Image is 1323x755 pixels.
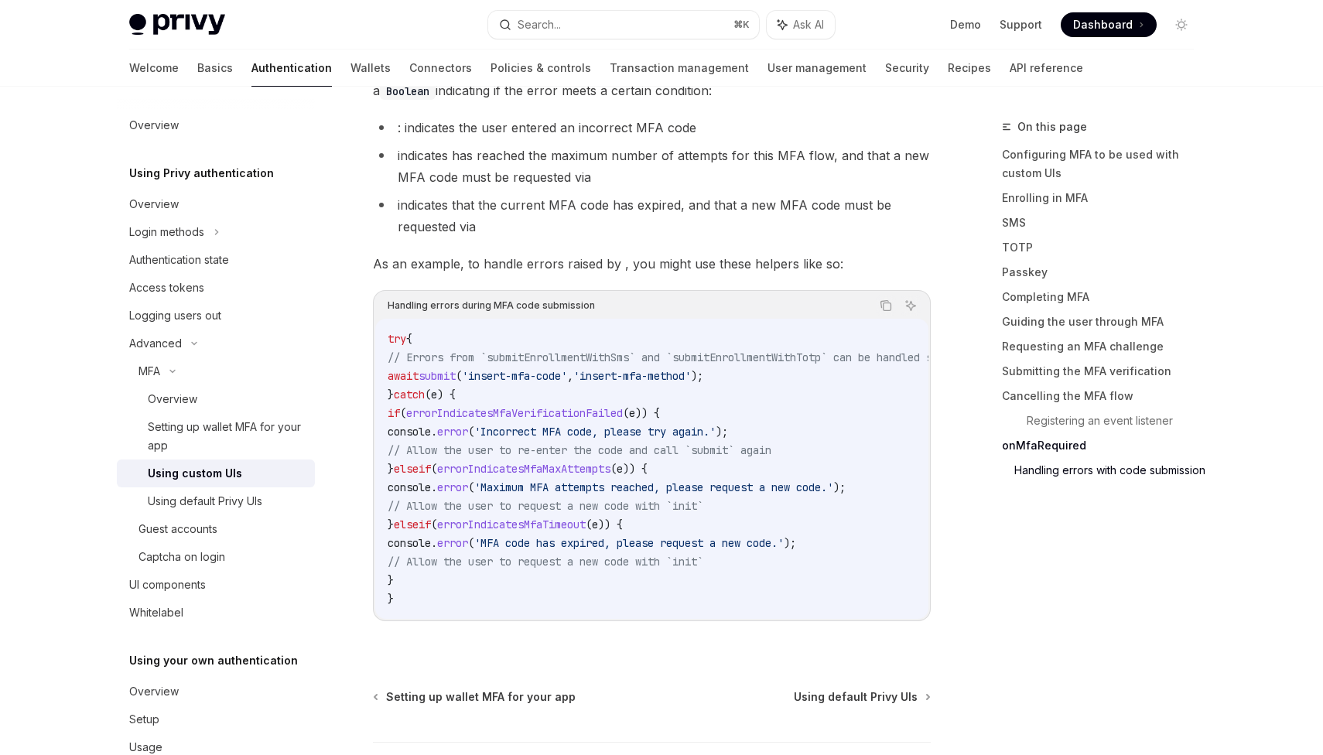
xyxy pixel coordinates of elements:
span: { [406,332,412,346]
div: Handling errors during MFA code submission [388,296,595,316]
h5: Using Privy authentication [129,164,274,183]
div: MFA [138,362,160,381]
span: submit [419,369,456,383]
span: e [431,388,437,401]
a: Authentication state [117,246,315,274]
span: } [388,518,394,531]
a: Dashboard [1061,12,1157,37]
a: Support [1000,17,1042,32]
a: Cancelling the MFA flow [1002,384,1206,408]
h5: Using your own authentication [129,651,298,670]
span: Setting up wallet MFA for your app [386,689,576,705]
span: // Allow the user to request a new code with `init` [388,499,703,513]
button: Ask AI [901,296,921,316]
a: Using default Privy UIs [117,487,315,515]
a: Access tokens [117,274,315,302]
button: Copy the contents from the code block [876,296,896,316]
span: ( [400,406,406,420]
li: : indicates the user entered an incorrect MFA code [373,117,931,138]
span: Using default Privy UIs [794,689,918,705]
span: } [388,462,394,476]
a: Handling errors with code submission [1014,458,1206,483]
span: 'Incorrect MFA code, please try again.' [474,425,716,439]
span: ( [468,425,474,439]
a: Using default Privy UIs [794,689,929,705]
span: 'insert-mfa-code' [462,369,567,383]
a: Connectors [409,50,472,87]
code: Boolean [380,83,436,100]
span: On this page [1017,118,1087,136]
div: Search... [518,15,561,34]
div: Using custom UIs [148,464,242,483]
span: error [437,480,468,494]
button: Search...⌘K [488,11,759,39]
span: // Allow the user to request a new code with `init` [388,555,703,569]
a: Wallets [350,50,391,87]
a: Requesting an MFA challenge [1002,334,1206,359]
a: Enrolling in MFA [1002,186,1206,210]
span: // Errors from `submitEnrollmentWithSms` and `submitEnrollmentWithTotp` can be handled similarly [388,350,982,364]
div: Authentication state [129,251,229,269]
span: Ask AI [793,17,824,32]
span: console [388,536,431,550]
span: ( [610,462,617,476]
div: Setting up wallet MFA for your app [148,418,306,455]
span: . [431,536,437,550]
span: e [617,462,623,476]
div: Guest accounts [138,520,217,538]
a: Overview [117,678,315,705]
a: Recipes [948,50,991,87]
a: Transaction management [610,50,749,87]
span: ( [468,480,474,494]
a: Passkey [1002,260,1206,285]
span: e [629,406,635,420]
a: Setup [117,705,315,733]
div: Advanced [129,334,182,353]
img: light logo [129,14,225,36]
span: )) { [635,406,660,420]
a: API reference [1010,50,1083,87]
a: Guest accounts [117,515,315,543]
span: console [388,425,431,439]
a: Using custom UIs [117,459,315,487]
div: Access tokens [129,278,204,297]
span: errorIndicatesMfaTimeout [437,518,586,531]
span: 'insert-mfa-method' [573,369,691,383]
span: ( [456,369,462,383]
span: } [388,573,394,587]
span: errorIndicatesMfaVerificationFailed [406,406,623,420]
button: Ask AI [767,11,835,39]
span: await [388,369,419,383]
div: Whitelabel [129,603,183,622]
a: Setting up wallet MFA for your app [374,689,576,705]
a: Overview [117,111,315,139]
div: Overview [148,390,197,408]
div: Overview [129,195,179,214]
span: ( [425,388,431,401]
div: Captcha on login [138,548,225,566]
span: Dashboard [1073,17,1133,32]
span: if [419,462,431,476]
span: if [419,518,431,531]
span: // Allow the user to re-enter the code and call `submit` again [388,443,771,457]
span: e [592,518,598,531]
span: , [567,369,573,383]
li: indicates that the current MFA code has expired, and that a new MFA code must be requested via [373,194,931,237]
a: onMfaRequired [1002,433,1206,458]
div: Logging users out [129,306,221,325]
span: errorIndicatesMfaMaxAttempts [437,462,610,476]
span: error [437,425,468,439]
div: Using default Privy UIs [148,492,262,511]
span: else [394,462,419,476]
span: ( [586,518,592,531]
span: try [388,332,406,346]
a: Policies & controls [491,50,591,87]
span: . [431,480,437,494]
a: UI components [117,571,315,599]
span: As an example, to handle errors raised by , you might use these helpers like so: [373,253,931,275]
a: Registering an event listener [1027,408,1206,433]
div: Overview [129,116,179,135]
span: )) { [598,518,623,531]
span: ); [716,425,728,439]
span: 'Maximum MFA attempts reached, please request a new code.' [474,480,833,494]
